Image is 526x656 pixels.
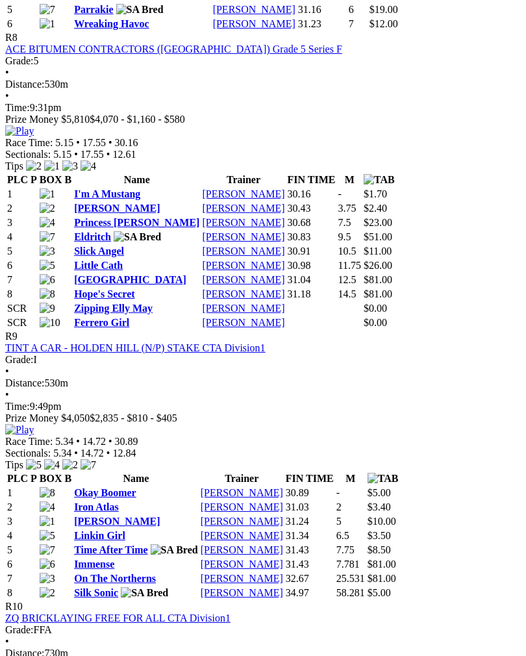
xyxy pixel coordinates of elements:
[74,149,78,160] span: •
[368,473,399,485] img: TAB
[364,188,387,199] span: $1.70
[62,459,78,471] img: 2
[285,558,334,571] td: 31.43
[285,486,334,499] td: 30.89
[6,486,38,499] td: 1
[76,137,80,148] span: •
[6,216,38,229] td: 3
[6,273,38,286] td: 7
[5,125,34,137] img: Play
[349,18,354,29] text: 7
[336,501,342,512] text: 2
[285,501,334,514] td: 31.03
[112,448,136,459] span: 12.84
[338,246,357,257] text: 10.5
[6,259,38,272] td: 6
[7,473,28,484] span: PLC
[5,354,34,365] span: Grade:
[297,18,347,31] td: 31.23
[336,587,365,598] text: 58.281
[287,231,336,244] td: 30.83
[285,529,334,542] td: 31.34
[44,459,60,471] img: 4
[287,245,336,258] td: 30.91
[338,260,361,271] text: 11.75
[5,636,9,647] span: •
[368,559,396,570] span: $81.00
[74,246,124,257] a: Slick Angel
[201,501,283,512] a: [PERSON_NAME]
[368,544,391,555] span: $8.50
[5,459,23,470] span: Tips
[74,559,114,570] a: Immense
[74,4,113,15] a: Parrakie
[201,573,283,584] a: [PERSON_NAME]
[202,317,284,328] a: [PERSON_NAME]
[81,160,96,172] img: 4
[40,573,55,585] img: 3
[364,246,392,257] span: $11.00
[6,544,38,557] td: 5
[364,203,387,214] span: $2.40
[6,188,38,201] td: 1
[40,559,55,570] img: 6
[40,260,55,271] img: 5
[74,530,125,541] a: Linkin Girl
[6,572,38,585] td: 7
[202,217,284,228] a: [PERSON_NAME]
[40,487,55,499] img: 8
[74,217,199,228] a: Princess [PERSON_NAME]
[40,544,55,556] img: 7
[5,354,521,366] div: I
[5,401,521,412] div: 9:49pm
[74,501,119,512] a: Iron Atlas
[338,274,357,285] text: 12.5
[74,288,134,299] a: Hope's Secret
[74,303,153,314] a: Zipping Elly May
[114,231,161,243] img: SA Bred
[5,137,53,148] span: Race Time:
[74,203,160,214] a: [PERSON_NAME]
[6,529,38,542] td: 4
[201,530,283,541] a: [PERSON_NAME]
[202,260,284,271] a: [PERSON_NAME]
[336,544,355,555] text: 7.75
[40,174,62,185] span: BOX
[5,436,53,447] span: Race Time:
[6,18,38,31] td: 6
[40,288,55,300] img: 8
[213,4,295,15] a: [PERSON_NAME]
[6,587,38,599] td: 8
[74,18,149,29] a: Wreaking Havoc
[336,516,342,527] text: 5
[40,501,55,513] img: 4
[5,389,9,400] span: •
[202,303,284,314] a: [PERSON_NAME]
[74,274,186,285] a: [GEOGRAPHIC_DATA]
[5,44,342,55] a: ACE BITUMEN CONTRACTORS ([GEOGRAPHIC_DATA]) Grade 5 Series F
[40,516,55,527] img: 1
[74,573,156,584] a: On The Northerns
[121,587,168,599] img: SA Bred
[285,544,334,557] td: 31.43
[74,544,147,555] a: Time After Time
[5,424,34,436] img: Play
[40,217,55,229] img: 4
[5,612,231,624] a: ZQ BRICKLAYING FREE FOR ALL CTA Division1
[5,366,9,377] span: •
[53,448,71,459] span: 5.34
[6,3,38,16] td: 5
[6,202,38,215] td: 2
[287,216,336,229] td: 30.68
[285,572,334,585] td: 32.67
[5,102,521,114] div: 9:31pm
[369,4,398,15] span: $19.00
[285,472,334,485] th: FIN TIME
[74,516,160,527] a: [PERSON_NAME]
[5,401,30,412] span: Time:
[40,587,55,599] img: 2
[40,303,55,314] img: 9
[368,530,391,541] span: $3.50
[74,231,111,242] a: Eldritch
[115,436,138,447] span: 30.89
